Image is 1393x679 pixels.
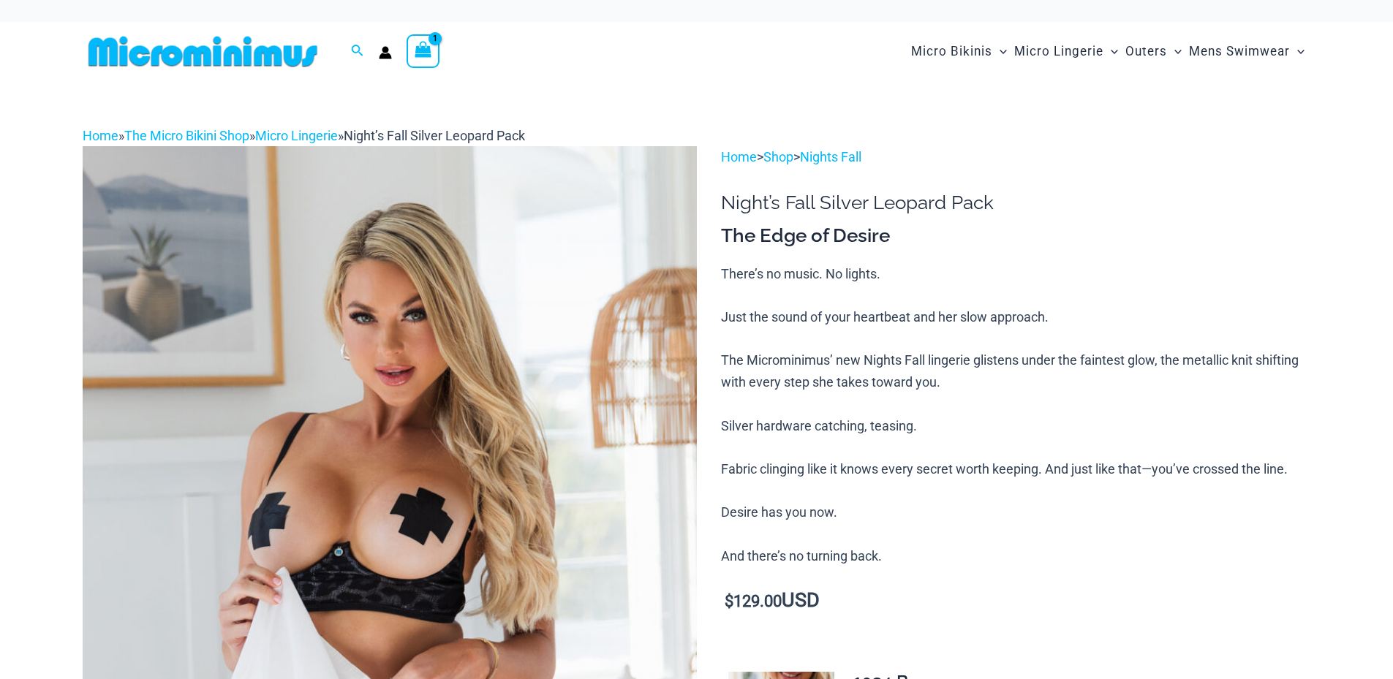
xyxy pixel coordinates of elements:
h1: Night’s Fall Silver Leopard Pack [721,191,1310,214]
a: View Shopping Cart, 1 items [407,34,440,68]
a: Micro Lingerie [255,128,338,143]
a: Search icon link [351,42,364,61]
span: Outers [1125,33,1167,70]
span: Menu Toggle [1103,33,1118,70]
img: MM SHOP LOGO FLAT [83,35,323,68]
span: Micro Lingerie [1014,33,1103,70]
a: Home [721,149,757,164]
a: OutersMenu ToggleMenu Toggle [1122,29,1185,74]
nav: Site Navigation [905,27,1311,76]
a: Micro LingerieMenu ToggleMenu Toggle [1011,29,1122,74]
p: There’s no music. No lights. Just the sound of your heartbeat and her slow approach. The Micromin... [721,263,1310,567]
span: Menu Toggle [1290,33,1305,70]
span: Menu Toggle [992,33,1007,70]
p: > > [721,146,1310,168]
span: $ [725,592,733,610]
h3: The Edge of Desire [721,224,1310,249]
span: Night’s Fall Silver Leopard Pack [344,128,525,143]
span: Mens Swimwear [1189,33,1290,70]
a: Mens SwimwearMenu ToggleMenu Toggle [1185,29,1308,74]
a: Home [83,128,118,143]
span: Menu Toggle [1167,33,1182,70]
a: The Micro Bikini Shop [124,128,249,143]
a: Shop [763,149,793,164]
span: » » » [83,128,525,143]
p: USD [721,590,1310,612]
span: Micro Bikinis [911,33,992,70]
a: Micro BikinisMenu ToggleMenu Toggle [907,29,1011,74]
a: Account icon link [379,46,392,59]
bdi: 129.00 [725,592,782,610]
a: Nights Fall [800,149,861,164]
